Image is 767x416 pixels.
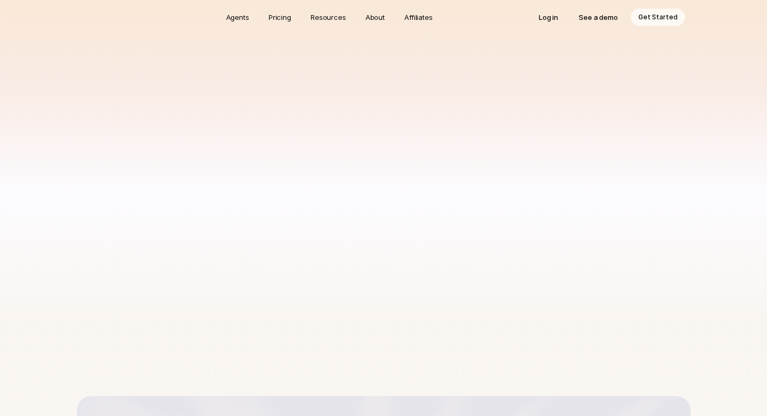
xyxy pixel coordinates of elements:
a: Pricing [262,9,298,26]
a: Agents [220,9,256,26]
h1: Get Started [138,19,629,50]
input: Enter your name [233,105,534,130]
p: Log in [539,12,558,23]
p: Describe a workflow of yours that needs to be automated and we'll connect you to our CEO, [PERSON... [233,62,534,90]
a: Get Started [631,9,685,26]
p: Pricing [269,12,291,23]
a: Resources [304,9,353,26]
p: Get Started [638,12,678,23]
p: About [365,12,385,23]
p: Resources [311,12,346,23]
p: Agents [226,12,249,23]
input: Enter your email address [233,137,534,161]
a: Log in [531,9,566,26]
a: About [359,9,391,26]
p: Affiliates [404,12,433,23]
a: See a demo [571,9,625,26]
a: Affiliates [398,9,439,26]
input: Submit [233,237,534,262]
p: See a demo [579,12,618,23]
